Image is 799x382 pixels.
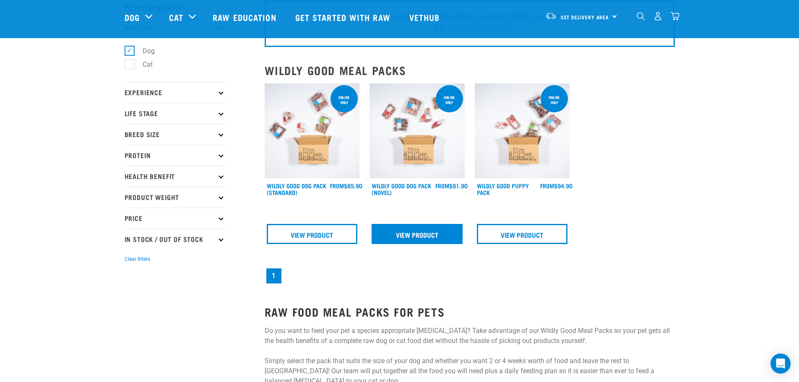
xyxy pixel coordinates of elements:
[541,91,568,109] div: Online Only
[287,0,401,34] a: Get started with Raw
[265,64,675,77] h2: Wildly Good Meal Packs
[265,267,675,285] nav: pagination
[436,91,463,109] div: Online Only
[401,0,450,34] a: Vethub
[125,208,225,229] p: Price
[540,182,573,189] div: $94.90
[267,184,326,194] a: Wildly Good Dog Pack (Standard)
[125,103,225,124] p: Life Stage
[435,182,468,189] div: $91.90
[125,82,225,103] p: Experience
[125,145,225,166] p: Protein
[435,184,449,187] span: FROM
[477,224,568,244] a: View Product
[475,83,570,179] img: Puppy 0 2sec
[125,11,140,23] a: Dog
[330,182,362,189] div: $85.90
[125,255,150,263] button: Clear filters
[770,353,791,374] div: Open Intercom Messenger
[372,184,431,194] a: Wildly Good Dog Pack (Novel)
[545,12,557,20] img: van-moving.png
[540,184,554,187] span: FROM
[372,224,463,244] a: View Product
[370,83,465,179] img: Dog Novel 0 2sec
[125,166,225,187] p: Health Benefit
[637,12,645,20] img: home-icon-1@2x.png
[477,184,529,194] a: Wildly Good Puppy Pack
[125,124,225,145] p: Breed Size
[330,184,344,187] span: FROM
[267,224,358,244] a: View Product
[265,308,445,314] strong: RAW FOOD MEAL PACKS FOR PETS
[125,187,225,208] p: Product Weight
[653,12,662,21] img: user.png
[169,11,183,23] a: Cat
[561,16,609,18] span: Set Delivery Area
[266,268,281,283] a: Page 1
[125,229,225,249] p: In Stock / Out Of Stock
[265,83,360,179] img: Dog 0 2sec
[331,91,358,109] div: Online Only
[671,12,679,21] img: home-icon@2x.png
[129,59,156,70] label: Cat
[204,0,286,34] a: Raw Education
[129,46,158,56] label: Dog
